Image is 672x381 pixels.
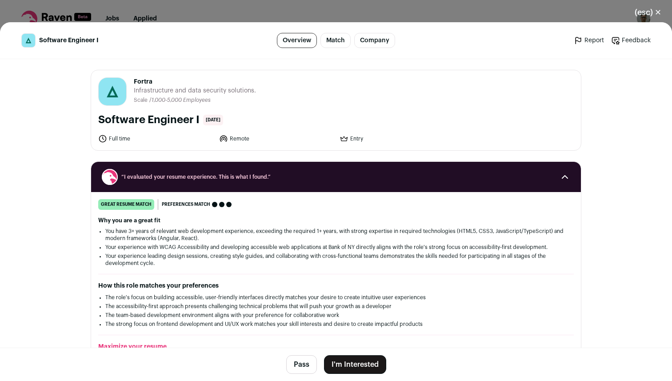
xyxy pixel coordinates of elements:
[320,33,351,48] a: Match
[98,342,574,351] h2: Maximize your resume
[286,355,317,374] button: Pass
[98,113,200,127] h1: Software Engineer I
[354,33,395,48] a: Company
[98,217,574,224] h2: Why you are a great fit
[624,3,672,22] button: Close modal
[105,312,567,319] li: The team-based development environment aligns with your preference for collaborative work
[277,33,317,48] a: Overview
[134,86,256,95] span: Infrastructure and data security solutions.
[98,134,214,143] li: Full time
[22,34,35,47] img: 99588170ac60d74adfcd9ee6be174318f115c411195e1221ba41e2f3a59e9a11.jpg
[324,355,386,374] button: I'm Interested
[105,294,567,301] li: The role's focus on building accessible, user-friendly interfaces directly matches your desire to...
[134,97,149,104] li: Scale
[162,200,210,209] span: Preferences match
[340,134,455,143] li: Entry
[98,199,154,210] div: great resume match
[203,115,223,125] span: [DATE]
[105,303,567,310] li: The accessibility-first approach presents challenging technical problems that will push your grow...
[99,78,126,105] img: 99588170ac60d74adfcd9ee6be174318f115c411195e1221ba41e2f3a59e9a11.jpg
[134,77,256,86] span: Fortra
[611,36,651,45] a: Feedback
[105,253,567,267] li: Your experience leading design sessions, creating style guides, and collaborating with cross-func...
[39,36,99,45] span: Software Engineer I
[105,321,567,328] li: The strong focus on frontend development and UI/UX work matches your skill interests and desire t...
[574,36,604,45] a: Report
[219,134,335,143] li: Remote
[105,244,567,251] li: Your experience with WCAG Accessibility and developing accessible web applications at Bank of NY ...
[105,228,567,242] li: You have 3+ years of relevant web development experience, exceeding the required 1+ years, with s...
[152,97,211,103] span: 1,000-5,000 Employees
[121,173,551,180] span: “I evaluated your resume experience. This is what I found.”
[149,97,211,104] li: /
[98,281,574,290] h2: How this role matches your preferences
